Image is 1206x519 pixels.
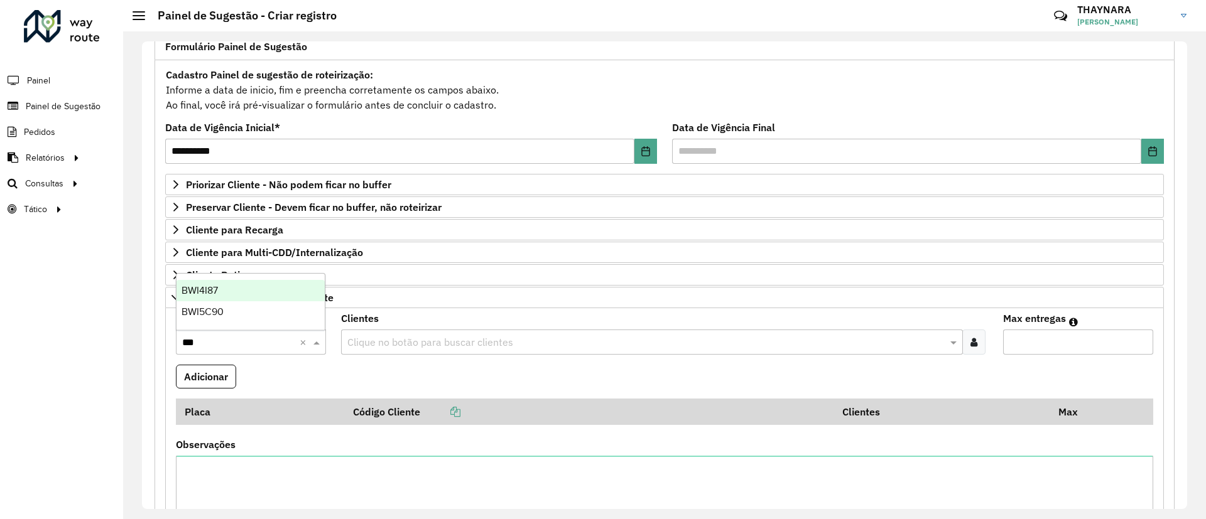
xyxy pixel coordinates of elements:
button: Choose Date [1141,139,1164,164]
a: Priorizar Cliente - Não podem ficar no buffer [165,174,1164,195]
h3: THAYNARA [1077,4,1171,16]
label: Data de Vigência Inicial [165,120,280,135]
span: Cliente para Recarga [186,225,283,235]
a: Contato Rápido [1047,3,1074,29]
th: Clientes [834,399,1050,425]
button: Adicionar [176,365,236,388]
span: Cliente Retira [186,270,249,280]
div: Informe a data de inicio, fim e preencha corretamente os campos abaixo. Ao final, você irá pré-vi... [165,67,1164,113]
span: BWI4I87 [182,285,218,296]
span: Priorizar Cliente - Não podem ficar no buffer [186,179,391,190]
th: Código Cliente [345,399,834,425]
span: Cliente para Multi-CDD/Internalização [186,247,363,257]
span: Clear all [300,334,310,350]
th: Max [1050,399,1100,425]
label: Clientes [341,311,379,326]
label: Data de Vigência Final [672,120,775,135]
a: Cliente para Recarga [165,219,1164,240]
label: Observações [176,437,236,452]
span: Pedidos [24,126,55,139]
span: BWI5C90 [182,306,224,317]
span: Relatórios [26,151,65,164]
a: Cliente Retira [165,264,1164,286]
em: Máximo de clientes que serão colocados na mesma rota com os clientes informados [1069,317,1078,327]
span: [PERSON_NAME] [1077,16,1171,28]
span: Painel [27,74,50,87]
ng-dropdown-panel: Options list [176,273,325,330]
label: Max entregas [1003,311,1066,326]
span: Formulário Painel de Sugestão [165,41,307,51]
a: Mapas Sugeridos: Placa-Cliente [165,287,1164,308]
span: Consultas [25,177,63,190]
a: Copiar [420,405,460,418]
button: Choose Date [634,139,657,164]
span: Preservar Cliente - Devem ficar no buffer, não roteirizar [186,202,442,212]
th: Placa [176,399,345,425]
a: Cliente para Multi-CDD/Internalização [165,242,1164,263]
strong: Cadastro Painel de sugestão de roteirização: [166,68,373,81]
span: Painel de Sugestão [26,100,100,113]
span: Tático [24,203,47,216]
a: Preservar Cliente - Devem ficar no buffer, não roteirizar [165,196,1164,218]
h2: Painel de Sugestão - Criar registro [145,9,337,23]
